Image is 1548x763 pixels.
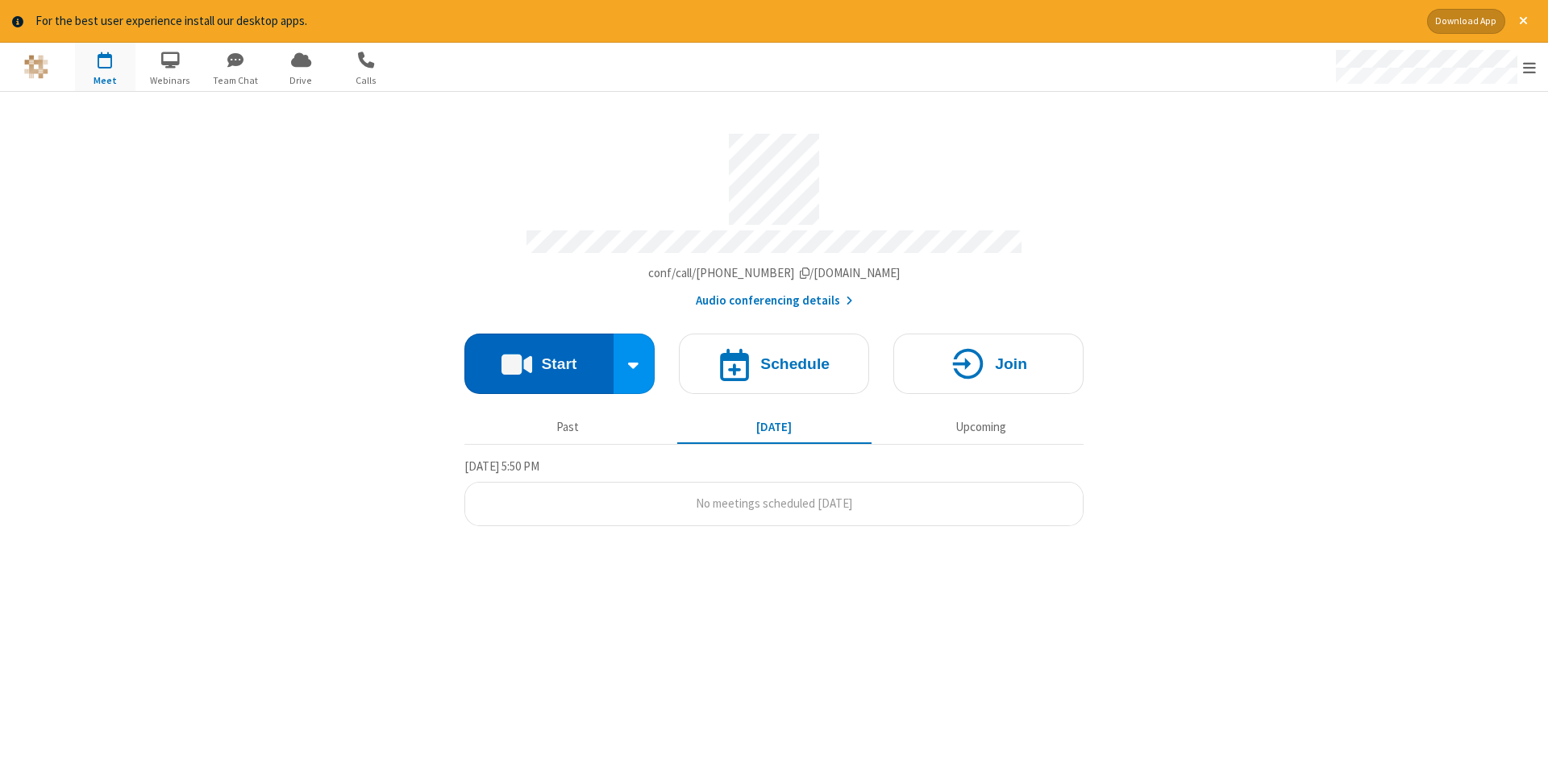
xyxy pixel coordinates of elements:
[140,73,201,88] span: Webinars
[995,356,1027,371] h4: Join
[24,55,48,79] img: QA Selenium DO NOT DELETE OR CHANGE
[464,457,1084,526] section: Today's Meetings
[760,356,830,371] h4: Schedule
[679,334,869,394] button: Schedule
[1321,43,1548,91] div: Open menu
[471,413,665,443] button: Past
[271,73,331,88] span: Drive
[6,43,66,91] button: Logo
[75,73,135,88] span: Meet
[1427,9,1505,34] button: Download App
[35,12,1415,31] div: For the best user experience install our desktop apps.
[884,413,1078,443] button: Upcoming
[893,334,1084,394] button: Join
[696,496,852,511] span: No meetings scheduled [DATE]
[677,413,872,443] button: [DATE]
[648,265,901,280] span: Copy my meeting room link
[541,356,576,371] h4: Start
[696,292,853,310] button: Audio conferencing details
[336,73,397,88] span: Calls
[648,264,901,283] button: Copy my meeting room linkCopy my meeting room link
[464,122,1084,309] section: Account details
[464,458,539,474] span: [DATE] 5:50 PM
[614,334,655,394] div: Start conference options
[1511,9,1536,34] button: Close alert
[206,73,266,88] span: Team Chat
[464,334,614,394] button: Start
